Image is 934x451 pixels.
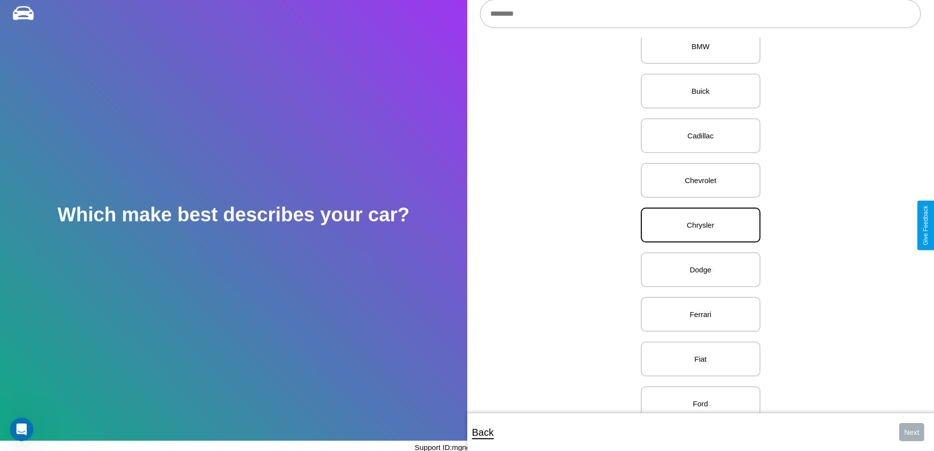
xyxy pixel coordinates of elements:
p: Cadillac [652,129,750,142]
p: Fiat [652,352,750,366]
div: Give Feedback [922,206,929,245]
p: Dodge [652,263,750,276]
p: Ferrari [652,308,750,321]
p: Back [472,424,494,441]
p: Chrysler [652,218,750,232]
p: Ford [652,397,750,410]
p: Chevrolet [652,174,750,187]
iframe: Intercom live chat [10,418,33,441]
button: Next [899,423,924,441]
p: BMW [652,40,750,53]
h2: Which make best describes your car? [57,204,409,226]
p: Buick [652,84,750,98]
